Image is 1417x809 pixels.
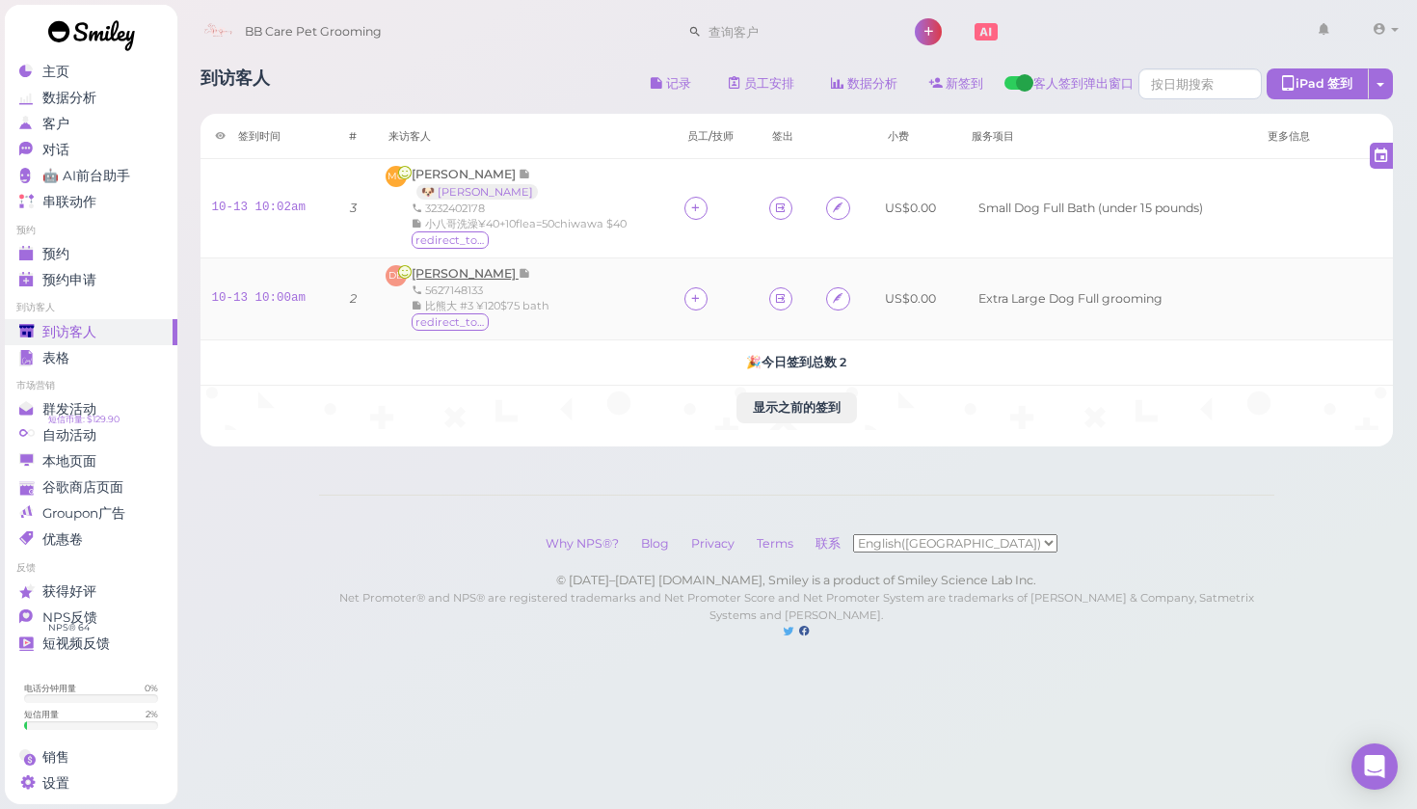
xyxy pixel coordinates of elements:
[24,682,76,694] div: 电话分钟用量
[5,85,177,111] a: 数据分析
[48,620,90,635] span: NPS® 64
[145,682,158,694] div: 0 %
[374,114,673,159] th: 来访客人
[5,111,177,137] a: 客户
[519,266,531,281] span: 记录
[42,116,69,132] span: 客户
[201,114,333,159] th: 签到时间
[873,114,957,159] th: 小费
[5,301,177,314] li: 到访客人
[42,246,69,262] span: 预约
[339,591,1254,622] small: Net Promoter® and NPS® are registered trademarks and Net Promoter Score and Net Promoter System a...
[1138,68,1262,99] input: 按日期搜索
[682,536,744,551] a: Privacy
[957,114,1254,159] th: 服务项目
[42,583,96,600] span: 获得好评
[1267,68,1369,99] div: iPad 签到
[5,448,177,474] a: 本地页面
[42,324,96,340] span: 到访客人
[212,291,307,305] a: 10-13 10:00am
[412,266,531,281] a: [PERSON_NAME]
[1253,114,1393,159] th: 更多信息
[42,453,96,470] span: 本地页面
[412,167,548,199] a: [PERSON_NAME] 🐶 [PERSON_NAME]
[974,200,1208,217] li: Small Dog Full Bath (under 15 pounds)
[5,631,177,657] a: 短视频反馈
[416,184,538,200] a: 🐶 [PERSON_NAME]
[631,536,679,551] a: Blog
[386,265,407,286] span: DB
[914,68,1000,99] a: 新签到
[5,345,177,371] a: 表格
[212,355,1382,369] h5: 🎉 今日签到总数 2
[42,64,69,80] span: 主页
[42,531,83,548] span: 优惠卷
[212,201,307,214] a: 10-13 10:02am
[747,536,803,551] a: Terms
[758,114,815,159] th: 签出
[42,194,96,210] span: 串联动作
[5,59,177,85] a: 主页
[42,479,123,496] span: 谷歌商店页面
[42,749,69,766] span: 销售
[702,16,889,47] input: 查询客户
[736,392,857,423] button: 显示之前的签到
[5,379,177,392] li: 市场营销
[5,770,177,796] a: 设置
[42,505,125,522] span: Groupon广告
[412,201,627,216] div: 3232402178
[146,708,158,720] div: 2 %
[5,422,177,448] a: 自动活动
[5,163,177,189] a: 🤖 AI前台助手
[634,68,708,99] button: 记录
[42,775,69,792] span: 设置
[42,635,110,652] span: 短视频反馈
[350,201,357,215] i: 3
[5,474,177,500] a: 谷歌商店页面
[873,257,957,339] td: US$0.00
[319,572,1274,589] div: © [DATE]–[DATE] [DOMAIN_NAME], Smiley is a product of Smiley Science Lab Inc.
[412,283,549,298] div: 5627148133
[5,526,177,553] a: 优惠卷
[350,291,357,306] i: 2
[712,68,811,99] a: 员工安排
[1351,743,1398,790] div: Open Intercom Messenger
[245,5,382,59] span: BB Care Pet Grooming
[536,536,628,551] a: Why NPS®?
[5,241,177,267] a: 预约
[832,201,844,215] i: Agreement form
[5,189,177,215] a: 串联动作
[5,561,177,575] li: 反馈
[5,267,177,293] a: 预约申请
[832,291,844,306] i: Agreement form
[24,708,59,720] div: 短信用量
[5,605,177,631] a: NPS反馈 NPS® 64
[425,299,549,312] span: 比熊大 #3 ¥120$75 bath
[201,68,270,104] h1: 到访客人
[974,290,1167,308] li: Extra Large Dog Full grooming
[673,114,758,159] th: 员工/技师
[42,609,97,626] span: NPS反馈
[815,68,914,99] a: 数据分析
[1033,75,1134,104] span: 客人签到弹出窗口
[347,128,360,144] div: #
[519,167,531,181] span: 记录
[412,266,519,281] span: [PERSON_NAME]
[425,217,627,230] span: 小八哥洗澡¥40+10flea=50chiwawa $40
[48,412,120,427] span: 短信币量: $129.90
[42,427,96,444] span: 自动活动
[42,90,96,106] span: 数据分析
[42,142,69,158] span: 对话
[5,224,177,237] li: 预约
[42,168,130,184] span: 🤖 AI前台助手
[386,166,407,187] span: MC
[412,313,489,331] span: redirect_to_google
[5,744,177,770] a: 销售
[5,137,177,163] a: 对话
[5,396,177,422] a: 群发活动 短信币量: $129.90
[42,272,96,288] span: 预约申请
[412,167,519,181] span: [PERSON_NAME]
[412,231,489,249] span: redirect_to_google
[5,319,177,345] a: 到访客人
[42,401,96,418] span: 群发活动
